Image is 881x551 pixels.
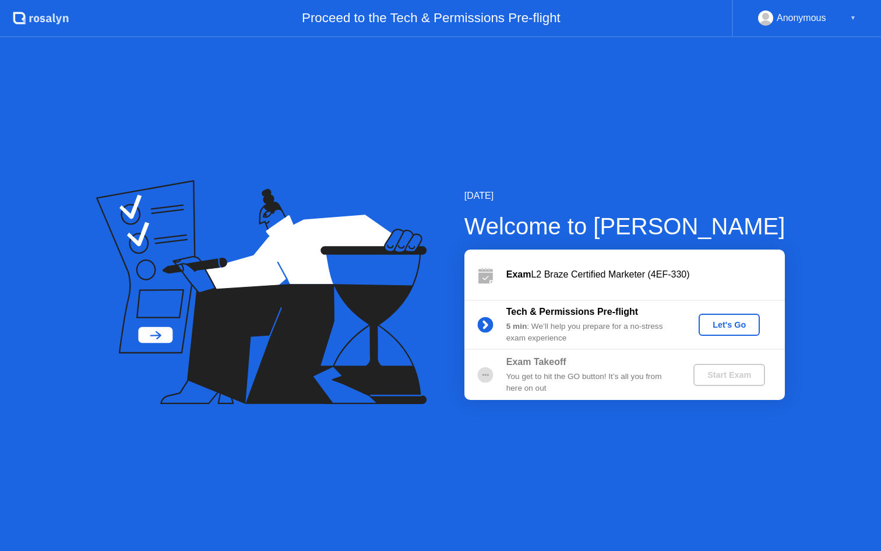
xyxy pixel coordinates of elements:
b: Tech & Permissions Pre-flight [506,307,638,317]
b: Exam [506,269,531,279]
b: 5 min [506,322,527,331]
div: ▼ [850,10,856,26]
div: Anonymous [777,10,826,26]
div: You get to hit the GO button! It’s all you from here on out [506,371,674,395]
button: Let's Go [699,314,760,336]
div: L2 Braze Certified Marketer (4EF-330) [506,268,785,282]
div: Welcome to [PERSON_NAME] [464,209,785,244]
b: Exam Takeoff [506,357,566,367]
div: : We’ll help you prepare for a no-stress exam experience [506,321,674,345]
div: Let's Go [703,320,755,329]
div: [DATE] [464,189,785,203]
button: Start Exam [693,364,765,386]
div: Start Exam [698,370,760,380]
